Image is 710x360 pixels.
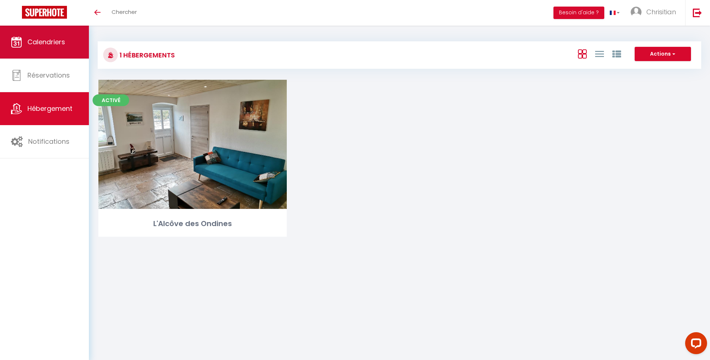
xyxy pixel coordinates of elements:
span: Notifications [28,137,70,146]
div: L'Alcôve des Ondines [98,218,287,229]
span: Activé [93,94,129,106]
span: Réservations [27,71,70,80]
span: Chercher [112,8,137,16]
button: Actions [635,47,691,61]
span: Hébergement [27,104,72,113]
img: ... [631,7,642,18]
span: Calendriers [27,37,65,46]
span: Chrisitian [646,7,676,16]
a: Vue en Box [578,48,587,60]
h3: 1 Hébergements [118,47,175,63]
button: Besoin d'aide ? [553,7,604,19]
img: Super Booking [22,6,67,19]
a: Vue par Groupe [612,48,621,60]
img: logout [693,8,702,17]
a: Editer [171,137,215,151]
a: Vue en Liste [595,48,604,60]
iframe: LiveChat chat widget [679,329,710,360]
